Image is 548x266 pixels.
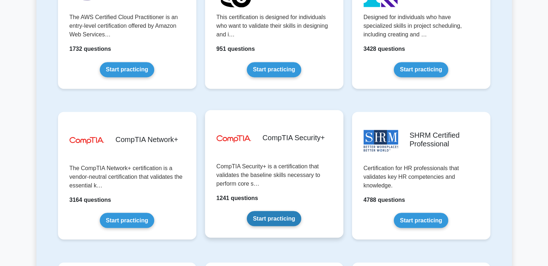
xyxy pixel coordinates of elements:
a: Start practicing [100,213,154,228]
a: Start practicing [394,213,448,228]
a: Start practicing [247,211,301,226]
a: Start practicing [247,62,301,77]
a: Start practicing [394,62,448,77]
a: Start practicing [100,62,154,77]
